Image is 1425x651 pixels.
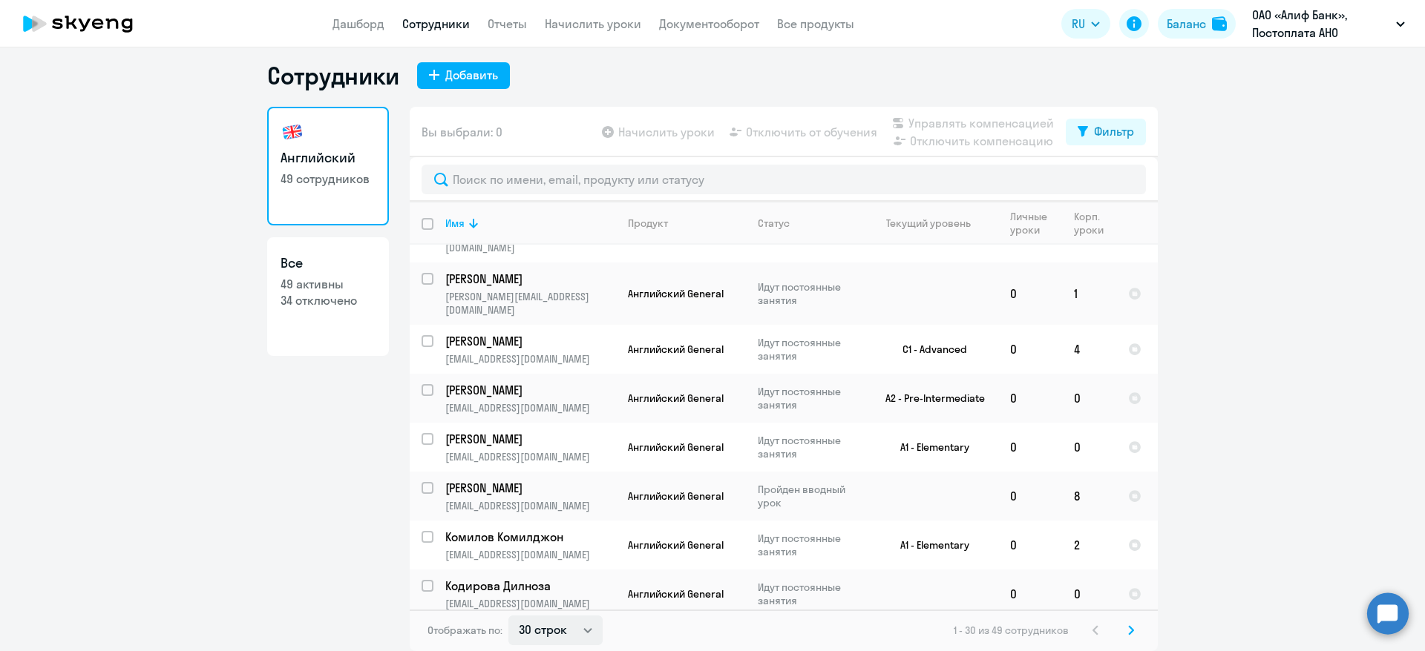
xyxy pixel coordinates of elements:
p: Идут постоянные занятия [758,280,859,307]
td: A1 - Elementary [860,423,998,472]
p: Идут постоянные занятия [758,385,859,412]
h3: Английский [281,148,376,168]
p: Пройден вводный урок [758,483,859,509]
td: 0 [998,374,1062,423]
p: [PERSON_NAME] [445,480,613,496]
p: Кодирова Дилноза [445,578,613,594]
a: Документооборот [659,16,759,31]
a: [PERSON_NAME] [445,333,615,349]
td: 0 [1062,423,1116,472]
p: [PERSON_NAME][EMAIL_ADDRESS][DOMAIN_NAME] [445,290,615,317]
button: ОАО «Алиф Банк», Постоплата АНО [1245,6,1412,42]
a: [PERSON_NAME] [445,271,615,287]
span: Английский General [628,440,724,454]
a: Дашборд [332,16,384,31]
a: Все49 активны34 отключено [267,237,389,356]
img: balance [1212,16,1227,31]
span: Английский General [628,343,724,356]
h3: Все [281,254,376,273]
div: Личные уроки [1010,210,1061,237]
a: Отчеты [488,16,527,31]
td: A1 - Elementary [860,521,998,569]
span: Английский General [628,587,724,601]
td: 0 [998,472,1062,521]
a: Английский49 сотрудников [267,107,389,225]
td: C1 - Advanced [860,325,998,374]
p: Идут постоянные занятия [758,336,859,363]
p: Идут постоянные занятия [758,434,859,460]
p: [PERSON_NAME] [445,271,613,287]
span: RU [1072,15,1085,33]
td: 2 [1062,521,1116,569]
p: [PERSON_NAME] [445,431,613,447]
p: [EMAIL_ADDRESS][DOMAIN_NAME] [445,597,615,610]
td: 0 [1062,374,1116,423]
img: english [281,120,304,144]
div: Имя [445,217,615,230]
p: [PERSON_NAME] [445,382,613,398]
span: Английский General [628,287,724,300]
td: 0 [998,521,1062,569]
input: Поиск по имени, email, продукту или статусу [422,165,1146,194]
div: Текущий уровень [886,217,971,230]
p: Комилов Комилджон [445,529,613,545]
a: Сотрудники [402,16,470,31]
p: [EMAIL_ADDRESS][DOMAIN_NAME] [445,499,615,512]
p: 49 сотрудников [281,171,376,187]
td: 8 [1062,472,1116,521]
td: 4 [1062,325,1116,374]
a: [PERSON_NAME] [445,480,615,496]
p: Идут постоянные занятия [758,581,859,607]
a: Кодирова Дилноза [445,578,615,594]
p: [EMAIL_ADDRESS][DOMAIN_NAME] [445,450,615,463]
div: Продукт [628,217,668,230]
td: A2 - Pre-Intermediate [860,374,998,423]
div: Добавить [445,66,498,84]
button: Балансbalance [1158,9,1236,39]
td: 0 [998,262,1062,325]
a: [PERSON_NAME] [445,382,615,398]
div: Статус [758,217,790,230]
span: Вы выбрали: 0 [422,123,502,141]
div: Фильтр [1094,122,1134,140]
button: Добавить [417,62,510,89]
p: [PERSON_NAME] [445,333,613,349]
p: [EMAIL_ADDRESS][DOMAIN_NAME] [445,548,615,561]
td: 1 [1062,262,1116,325]
span: Английский General [628,391,724,405]
span: Английский General [628,489,724,503]
button: RU [1061,9,1110,39]
td: 0 [998,423,1062,472]
span: Отображать по: [427,624,502,637]
span: 1 - 30 из 49 сотрудников [954,624,1069,637]
div: Текущий уровень [872,217,997,230]
td: 0 [998,325,1062,374]
a: Все продукты [777,16,854,31]
a: [PERSON_NAME] [445,431,615,447]
button: Фильтр [1066,119,1146,145]
span: Английский General [628,538,724,552]
p: 34 отключено [281,292,376,308]
td: 0 [1062,569,1116,618]
div: Баланс [1167,15,1206,33]
td: 0 [998,569,1062,618]
p: [EMAIL_ADDRESS][DOMAIN_NAME] [445,401,615,414]
a: Начислить уроки [545,16,641,31]
p: ОАО «Алиф Банк», Постоплата АНО [1252,6,1390,42]
p: Идут постоянные занятия [758,532,859,558]
div: Имя [445,217,465,230]
a: Комилов Комилджон [445,529,615,545]
h1: Сотрудники [267,61,399,90]
p: [EMAIL_ADDRESS][DOMAIN_NAME] [445,352,615,366]
p: 49 активны [281,276,376,292]
div: Корп. уроки [1074,210,1116,237]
